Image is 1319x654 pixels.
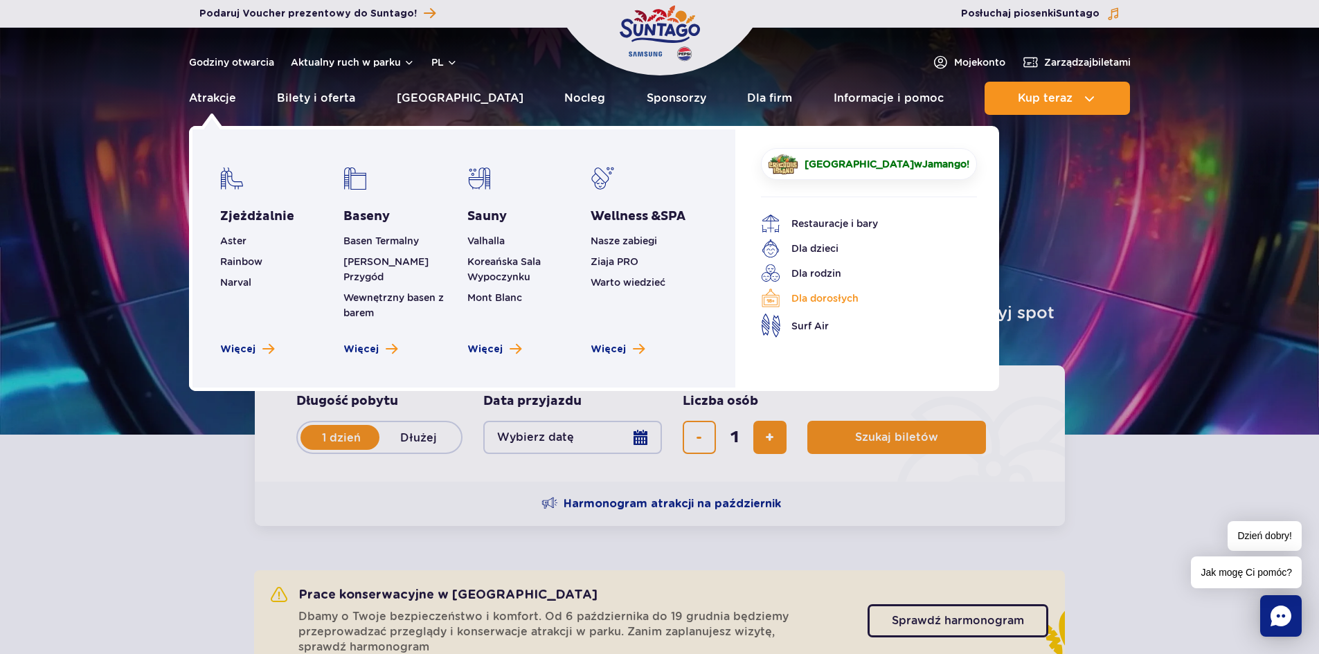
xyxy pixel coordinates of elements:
a: Nasze zabiegi [591,235,657,246]
a: Warto wiedzieć [591,277,665,288]
a: Zobacz więcej zjeżdżalni [220,343,274,356]
button: Kup teraz [985,82,1130,115]
div: Chat [1260,595,1302,637]
a: Mojekonto [932,54,1005,71]
span: Moje konto [954,55,1005,69]
a: Baseny [343,208,390,225]
a: Basen Termalny [343,235,419,246]
a: Ziaja PRO [591,256,638,267]
a: Surf Air [761,314,956,338]
a: [GEOGRAPHIC_DATA] [397,82,523,115]
a: Zobacz więcej Wellness & SPA [591,343,645,356]
span: [GEOGRAPHIC_DATA] [805,158,914,170]
a: Bilety i oferta [277,82,355,115]
a: Rainbow [220,256,262,267]
a: Nocleg [564,82,605,115]
a: Sauny [467,208,507,225]
span: Więcej [591,343,626,356]
span: Wellness & [591,208,685,224]
a: Dla dzieci [761,239,956,258]
a: Dla firm [747,82,792,115]
a: [GEOGRAPHIC_DATA]wJamango! [761,148,977,180]
span: Jak mogę Ci pomóc? [1191,556,1302,588]
a: Zarządzajbiletami [1022,54,1131,71]
span: Zarządzaj biletami [1044,55,1131,69]
span: Dzień dobry! [1228,521,1302,551]
a: Sponsorzy [647,82,706,115]
a: Zjeżdżalnie [220,208,294,225]
a: Atrakcje [189,82,236,115]
span: Więcej [467,343,503,356]
a: Informacje i pomoc [834,82,944,115]
span: SPA [661,208,685,224]
span: w ! [805,157,970,171]
a: Wellness &SPA [591,208,685,225]
a: Dla rodzin [761,264,956,283]
button: Aktualny ruch w parku [291,57,415,68]
a: Valhalla [467,235,505,246]
span: Kup teraz [1018,92,1073,105]
button: pl [431,55,458,69]
a: Koreańska Sala Wypoczynku [467,256,541,282]
a: Zobacz więcej saun [467,343,521,356]
a: Narval [220,277,251,288]
a: Aster [220,235,246,246]
a: Wewnętrzny basen z barem [343,292,444,318]
a: Restauracje i bary [761,214,956,233]
a: Godziny otwarcia [189,55,274,69]
span: Więcej [343,343,379,356]
a: Dla dorosłych [761,289,956,308]
span: Jamango [922,158,967,170]
span: Więcej [220,343,255,356]
span: Surf Air [791,318,829,334]
a: Mont Blanc [467,292,522,303]
a: [PERSON_NAME] Przygód [343,256,429,282]
a: Zobacz więcej basenów [343,343,397,356]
